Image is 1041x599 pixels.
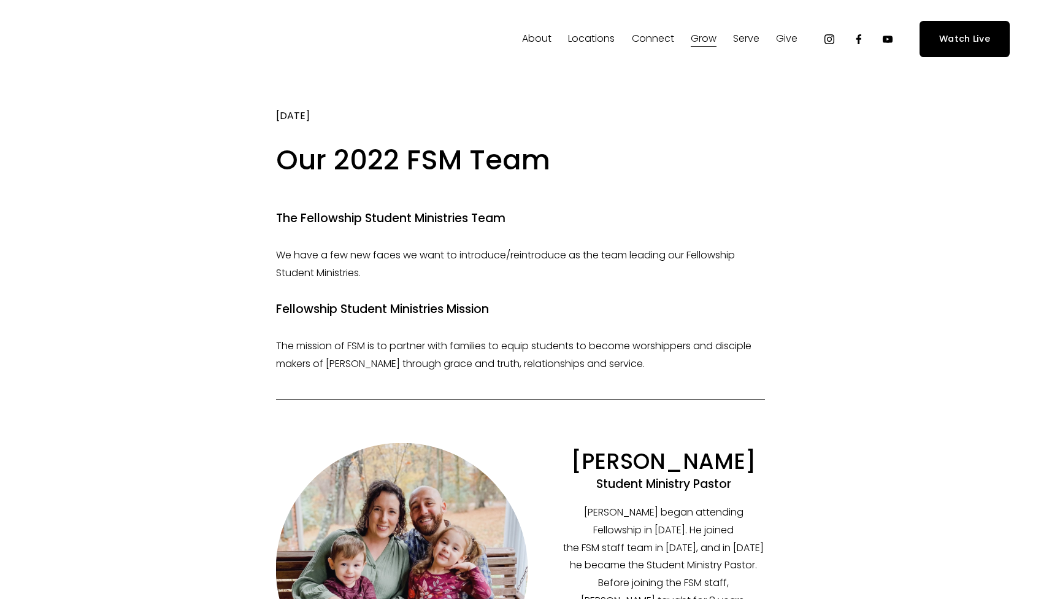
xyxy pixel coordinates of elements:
a: folder dropdown [733,29,759,49]
span: Grow [691,30,716,48]
a: Watch Live [920,21,1010,57]
a: folder dropdown [568,29,615,49]
h3: [PERSON_NAME] [571,446,756,476]
h4: Fellowship Student Ministries Mission [276,301,766,318]
h4: The Fellowship Student Ministries Team [276,211,766,227]
a: folder dropdown [632,29,674,49]
a: Facebook [853,33,865,45]
span: Serve [733,30,759,48]
p: The mission of FSM is to partner with families to equip students to become worshippers and discip... [276,338,766,373]
span: About [522,30,551,48]
span: [DATE] [276,109,310,123]
img: Fellowship Memphis [31,27,202,52]
span: Give [776,30,797,48]
h1: Our 2022 FSM Team [276,141,766,180]
a: folder dropdown [691,29,716,49]
a: folder dropdown [776,29,797,49]
a: YouTube [882,33,894,45]
a: Instagram [823,33,835,45]
p: We have a few new faces we want to introduce/reintroduce as the team leading our Fellowship Stude... [276,247,766,282]
a: folder dropdown [522,29,551,49]
h4: Student Ministry Pastor [596,476,731,492]
span: Connect [632,30,674,48]
span: Locations [568,30,615,48]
